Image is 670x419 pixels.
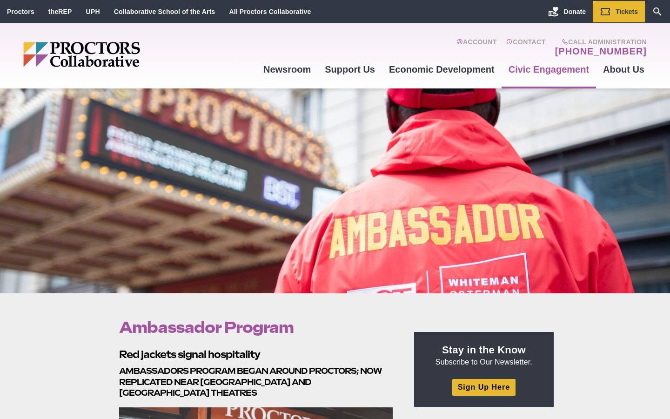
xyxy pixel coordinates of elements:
[616,8,638,15] span: Tickets
[506,38,546,57] a: Contact
[425,343,543,367] p: Subscribe to Our Newsletter.
[7,8,34,15] a: Proctors
[23,42,212,67] img: Proctors logo
[256,57,318,82] a: Newsroom
[456,38,497,57] a: Account
[48,8,72,15] a: theREP
[502,57,596,82] a: Civic Engagement
[593,1,645,22] a: Tickets
[541,1,593,22] a: Donate
[645,1,670,22] a: Search
[442,344,526,356] strong: Stay in the Know
[382,57,502,82] a: Economic Development
[318,57,382,82] a: Support Us
[229,8,311,15] a: All Proctors Collaborative
[452,379,516,395] a: Sign Up Here
[119,318,393,336] h1: Ambassador Program
[555,46,647,57] a: [PHONE_NUMBER]
[552,38,647,46] span: Call Administration
[119,347,393,362] h2: Red jackets signal hospitality
[119,365,393,398] h3: Ambassadors program began around Proctors; now replicated near [GEOGRAPHIC_DATA] and [GEOGRAPHIC_...
[114,8,215,15] a: Collaborative School of the Arts
[86,8,100,15] a: UPH
[564,8,586,15] span: Donate
[596,57,651,82] a: About Us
